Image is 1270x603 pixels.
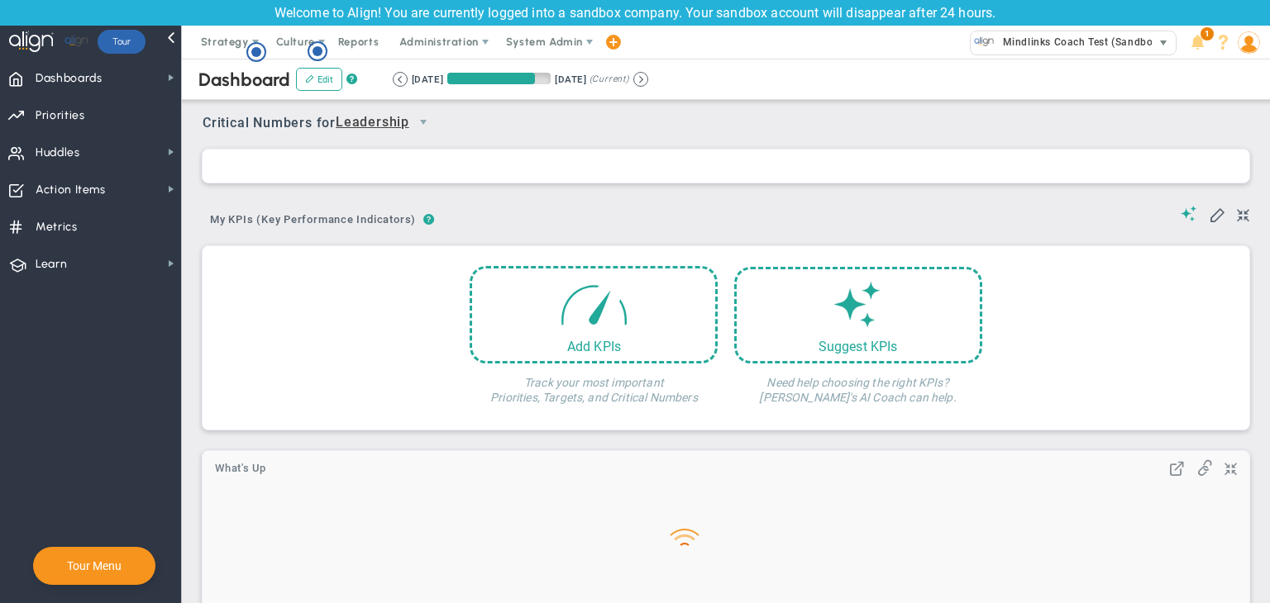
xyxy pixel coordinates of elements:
span: Huddles [36,135,80,170]
button: Edit [296,68,342,91]
span: Metrics [36,210,78,245]
span: My KPIs (Key Performance Indicators) [203,207,423,233]
span: Suggestions (AI Feature) [1181,206,1197,221]
button: Go to previous period [393,72,408,87]
span: Mindlinks Coach Test (Sandbox) [995,31,1163,53]
div: Add KPIs [472,339,715,354]
span: Edit My KPIs [1209,206,1225,222]
span: select [1152,31,1176,55]
div: Suggest KPIs [737,339,980,354]
img: 33500.Company.photo [974,31,995,52]
span: Dashboard [198,69,290,91]
span: Dashboards [36,61,103,96]
span: (Current) [590,72,629,87]
span: select [409,108,437,136]
span: Critical Numbers for [203,108,442,139]
span: Learn [36,247,67,282]
div: [DATE] [412,72,443,87]
span: Administration [399,36,478,48]
h4: Need help choosing the right KPIs? [PERSON_NAME]'s AI Coach can help. [734,363,982,405]
h4: Track your most important Priorities, Targets, and Critical Numbers [470,363,718,405]
div: Period Progress: 85% Day 77 of 90 with 13 remaining. [447,73,551,84]
button: Tour Menu [62,558,127,573]
span: Action Items [36,173,106,207]
img: 64089.Person.photo [1238,31,1260,54]
span: Leadership [336,112,409,133]
span: Culture [276,36,315,48]
li: Announcements [1185,26,1210,59]
span: System Admin [506,36,583,48]
div: [DATE] [555,72,586,87]
button: My KPIs (Key Performance Indicators) [203,207,423,235]
span: 1 [1201,27,1214,40]
span: Reports [330,26,388,59]
li: Help & Frequently Asked Questions (FAQ) [1210,26,1236,59]
button: Go to next period [633,72,648,87]
span: Priorities [36,98,85,133]
span: Strategy [201,36,249,48]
